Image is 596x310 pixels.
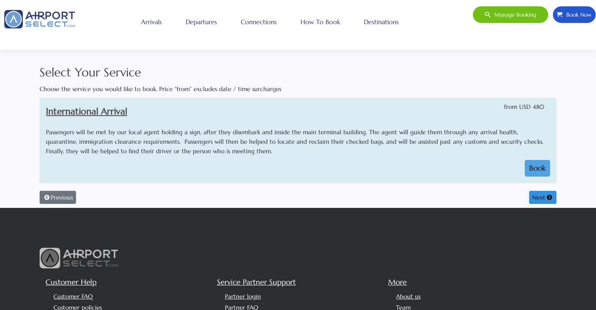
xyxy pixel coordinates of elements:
[388,277,554,288] h5: More
[490,6,536,23] span: Manage booking
[472,6,548,23] a: Manage booking
[552,6,596,23] a: Book Now
[299,12,342,32] a: How to book
[529,191,556,204] button: Next
[525,160,550,177] button: Book
[40,84,556,94] p: Choose the service you would like to book. Price “from” excludes date / time surcharges
[396,293,421,300] a: About us
[40,63,556,81] h2: Select Your Service
[562,6,592,23] span: Book Now
[139,12,164,32] a: Arrivals
[46,277,211,288] h5: Customer Help
[504,102,544,112] span: from USD 480
[40,191,76,204] button: Previous
[239,12,279,32] a: Connections
[40,247,119,269] img: airport select logo
[184,12,219,32] a: Departures
[46,127,550,156] p: Passengers will be met by our local agent holding a sign, after they disembark and inside the mai...
[225,293,261,300] a: Partner login
[217,277,383,288] h5: Service Partner Support
[53,293,93,300] a: Customer FAQ
[362,12,401,32] a: Destinations
[46,106,127,117] a: International Arrival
